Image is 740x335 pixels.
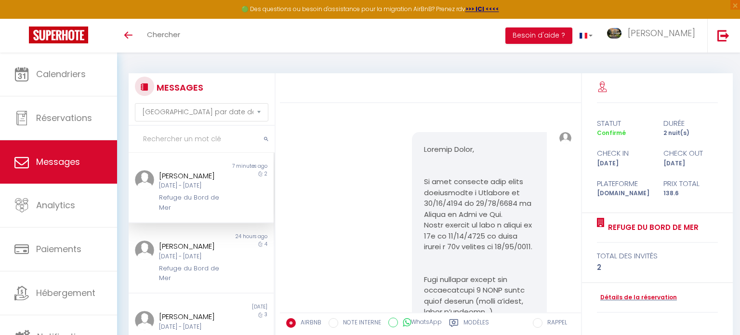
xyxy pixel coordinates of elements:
[657,129,724,138] div: 2 nuit(s)
[36,287,95,299] span: Hébergement
[657,189,724,198] div: 138.6
[597,293,677,302] a: Détails de la réservation
[135,170,154,189] img: ...
[135,311,154,330] img: ...
[628,27,695,39] span: [PERSON_NAME]
[296,318,321,329] label: AIRBNB
[129,126,275,153] input: Rechercher un mot clé
[154,77,203,98] h3: MESSAGES
[29,27,88,43] img: Super Booking
[264,241,267,248] span: 4
[36,199,75,211] span: Analytics
[505,27,572,44] button: Besoin d'aide ?
[657,118,724,129] div: durée
[657,147,724,159] div: check out
[657,178,724,189] div: Prix total
[264,170,267,177] span: 2
[597,262,718,273] div: 2
[605,222,699,233] a: Refuge du Bord de Mer
[36,112,92,124] span: Réservations
[398,318,442,328] label: WhatsApp
[338,318,381,329] label: NOTE INTERNE
[36,156,80,168] span: Messages
[159,193,231,213] div: Refuge du Bord de Mer
[264,311,267,318] span: 3
[201,233,273,241] div: 24 hours ago
[600,19,707,53] a: ... [PERSON_NAME]
[147,29,180,40] span: Chercher
[465,5,499,13] a: >>> ICI <<<<
[591,178,657,189] div: Plateforme
[559,132,571,144] img: ...
[159,181,231,190] div: [DATE] - [DATE]
[591,189,657,198] div: [DOMAIN_NAME]
[159,252,231,261] div: [DATE] - [DATE]
[607,28,621,39] img: ...
[591,118,657,129] div: statut
[159,322,231,332] div: [DATE] - [DATE]
[542,318,567,329] label: RAPPEL
[135,241,154,260] img: ...
[597,129,626,137] span: Confirmé
[159,311,231,322] div: [PERSON_NAME]
[657,159,724,168] div: [DATE]
[591,147,657,159] div: check in
[36,243,81,255] span: Paiements
[159,170,231,182] div: [PERSON_NAME]
[140,19,187,53] a: Chercher
[201,303,273,311] div: [DATE]
[463,318,489,330] label: Modèles
[591,159,657,168] div: [DATE]
[159,264,231,283] div: Refuge du Bord de Mer
[36,68,86,80] span: Calendriers
[597,250,718,262] div: total des invités
[717,29,729,41] img: logout
[159,241,231,252] div: [PERSON_NAME]
[201,162,273,170] div: 7 minutes ago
